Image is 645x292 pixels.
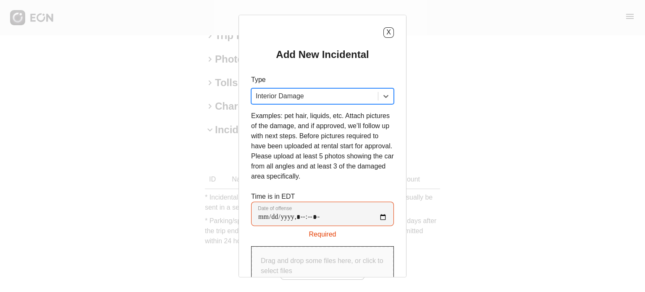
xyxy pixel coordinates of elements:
[251,192,394,239] div: Time is in EDT
[251,226,394,239] div: Required
[251,111,394,182] p: Examples: pet hair, liquids, etc. Attach pictures of the damage, and if approved, we’ll follow up...
[261,256,384,276] p: Drag and drop some files here, or click to select files
[383,27,394,38] button: X
[258,205,292,212] label: Date of offense
[251,75,394,85] p: Type
[276,48,369,61] h2: Add New Incidental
